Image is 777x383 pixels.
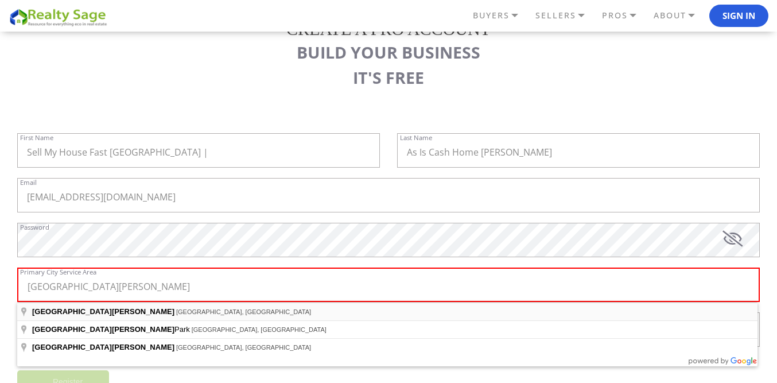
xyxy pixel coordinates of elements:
a: PROS [599,6,651,25]
a: SELLERS [533,6,599,25]
a: BUYERS [470,6,533,25]
label: Email [20,179,37,185]
span: [GEOGRAPHIC_DATA][PERSON_NAME] [32,343,174,351]
img: REALTY SAGE [9,7,112,27]
a: ABOUT [651,6,709,25]
h3: IT'S FREE [17,68,760,87]
h3: BUILD YOUR BUSINESS [17,42,760,62]
span: [GEOGRAPHIC_DATA][PERSON_NAME] [32,307,174,316]
span: [GEOGRAPHIC_DATA], [GEOGRAPHIC_DATA] [176,308,311,315]
span: Park [32,325,192,334]
label: First Name [20,134,53,141]
label: Last Name [400,134,432,141]
span: [GEOGRAPHIC_DATA], [GEOGRAPHIC_DATA] [176,344,311,351]
span: [GEOGRAPHIC_DATA][PERSON_NAME] [32,325,174,334]
span: [GEOGRAPHIC_DATA], [GEOGRAPHIC_DATA] [192,326,327,333]
button: Sign In [709,5,768,28]
label: Password [20,224,49,230]
label: Primary City Service Area [20,269,96,275]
